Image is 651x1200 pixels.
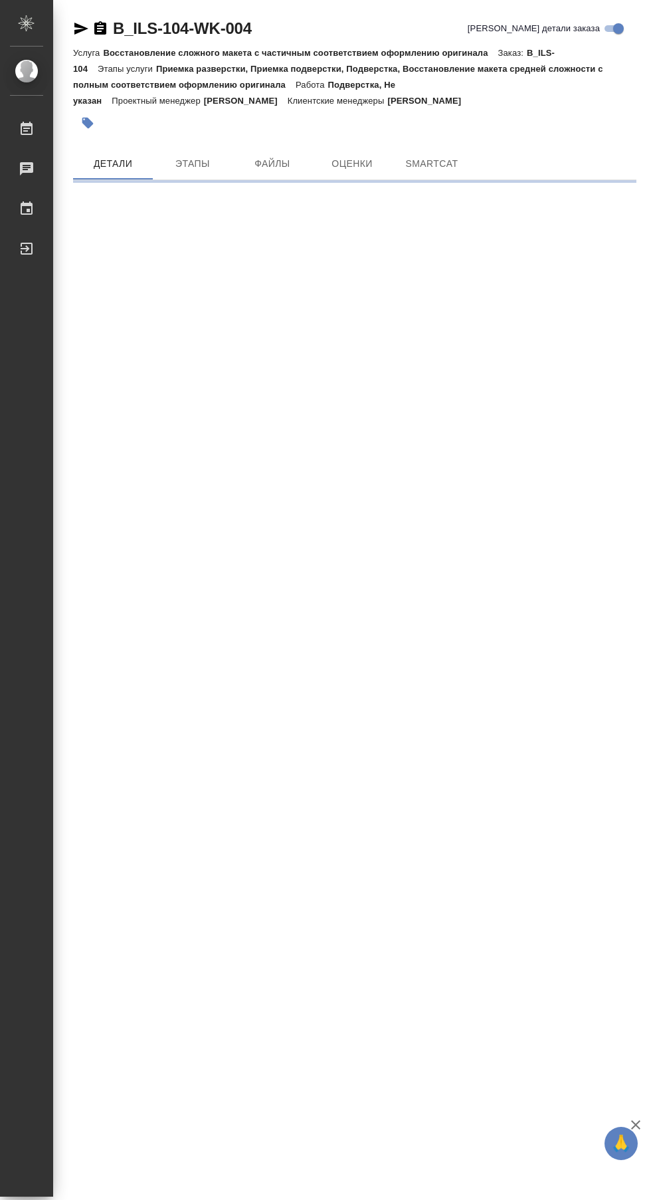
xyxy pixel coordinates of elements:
[387,96,471,106] p: [PERSON_NAME]
[400,156,464,172] span: SmartCat
[498,48,527,58] p: Заказ:
[98,64,156,74] p: Этапы услуги
[112,96,203,106] p: Проектный менеджер
[320,156,384,172] span: Оценки
[73,21,89,37] button: Скопировать ссылку для ЯМессенджера
[92,21,108,37] button: Скопировать ссылку
[604,1127,638,1160] button: 🙏
[468,22,600,35] span: [PERSON_NAME] детали заказа
[288,96,388,106] p: Клиентские менеджеры
[73,64,603,90] p: Приемка разверстки, Приемка подверстки, Подверстка, Восстановление макета средней сложности с пол...
[161,156,225,172] span: Этапы
[610,1130,632,1157] span: 🙏
[73,108,102,138] button: Добавить тэг
[103,48,498,58] p: Восстановление сложного макета с частичным соответствием оформлению оригинала
[296,80,328,90] p: Работа
[73,48,103,58] p: Услуга
[113,19,252,37] a: B_ILS-104-WK-004
[240,156,304,172] span: Файлы
[81,156,145,172] span: Детали
[204,96,288,106] p: [PERSON_NAME]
